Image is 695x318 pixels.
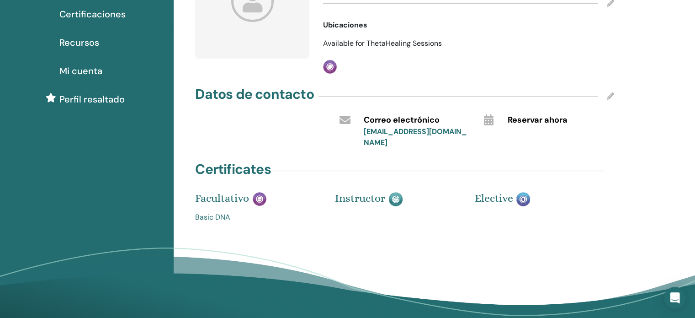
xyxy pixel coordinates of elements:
[195,212,321,223] a: Basic DNA
[323,20,367,31] span: Ubicaciones
[664,287,686,309] div: Open Intercom Messenger
[59,36,99,49] span: Recursos
[59,64,102,78] span: Mi cuenta
[195,161,271,178] h4: Certificates
[323,38,442,48] span: Available for ThetaHealing Sessions
[59,7,126,21] span: Certificaciones
[474,192,513,205] span: Elective
[363,127,467,147] a: [EMAIL_ADDRESS][DOMAIN_NAME]
[363,114,439,126] span: Correo electrónico
[195,192,249,205] span: Facultativo
[59,92,125,106] span: Perfil resaltado
[508,114,568,126] span: Reservar ahora
[335,192,385,205] span: Instructor
[195,86,313,102] h4: Datos de contacto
